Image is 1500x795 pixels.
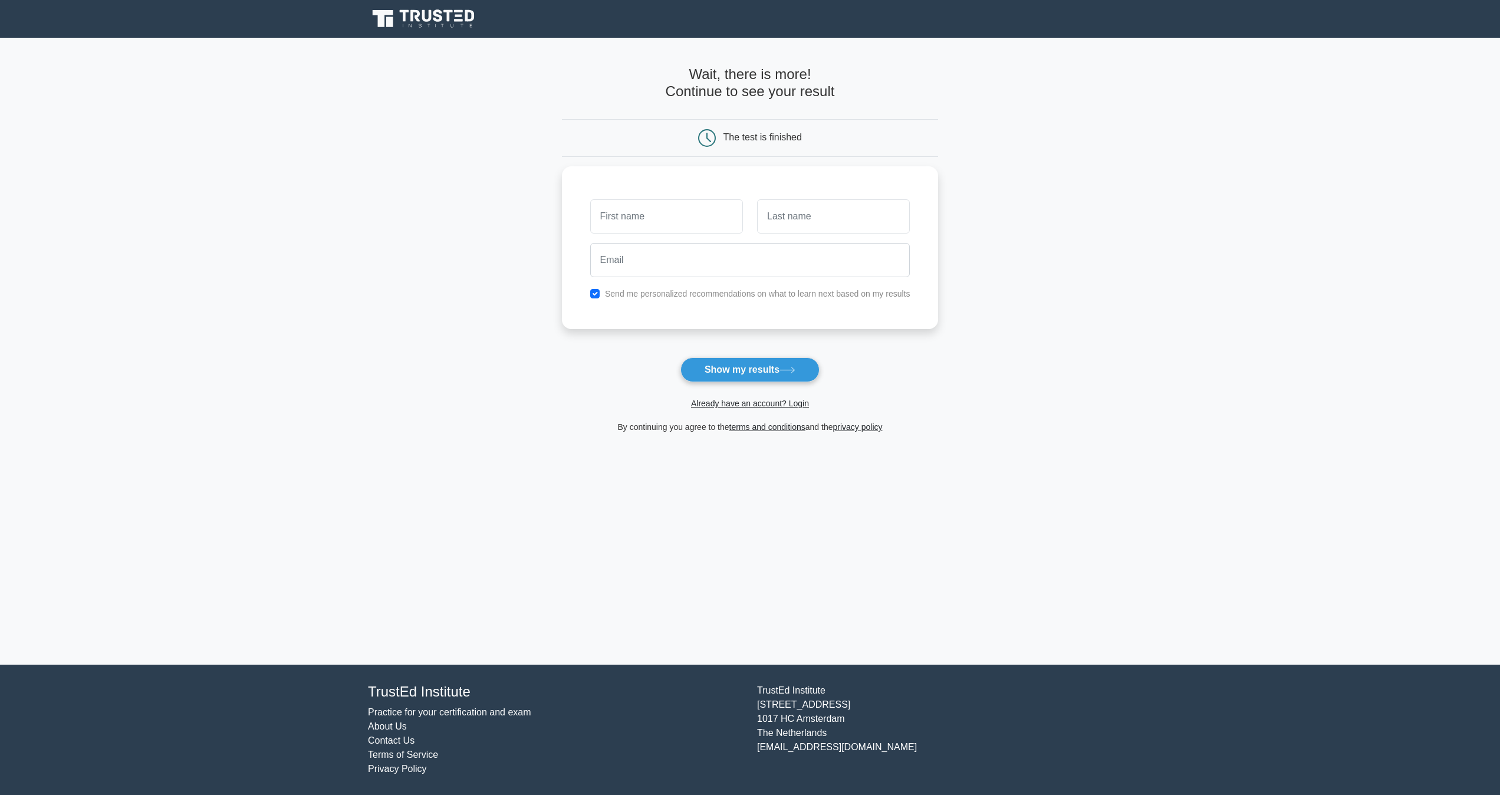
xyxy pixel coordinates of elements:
input: Email [590,243,910,277]
h4: TrustEd Institute [368,684,743,701]
a: Terms of Service [368,750,438,760]
div: By continuing you agree to the and the [555,420,946,434]
a: Contact Us [368,735,415,745]
a: Privacy Policy [368,764,427,774]
div: TrustEd Institute [STREET_ADDRESS] 1017 HC Amsterdam The Netherlands [EMAIL_ADDRESS][DOMAIN_NAME] [750,684,1139,776]
a: Already have an account? Login [691,399,809,408]
a: terms and conditions [729,422,805,432]
a: privacy policy [833,422,883,432]
div: The test is finished [723,132,802,142]
h4: Wait, there is more! Continue to see your result [562,66,939,100]
input: Last name [757,199,910,234]
button: Show my results [680,357,820,382]
a: About Us [368,721,407,731]
label: Send me personalized recommendations on what to learn next based on my results [605,289,910,298]
a: Practice for your certification and exam [368,707,531,717]
input: First name [590,199,743,234]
